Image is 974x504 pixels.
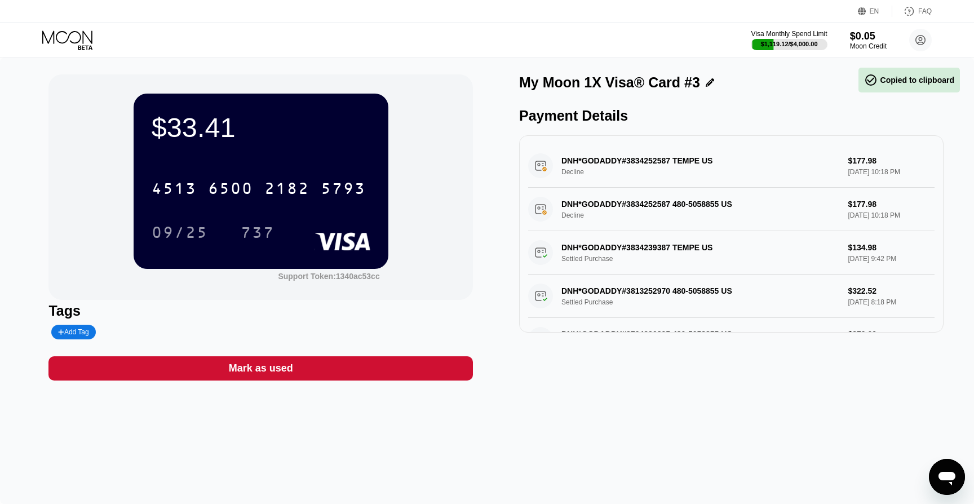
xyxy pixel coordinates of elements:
div: $0.05 [850,30,887,42]
div: Mark as used [229,362,293,375]
div: Visa Monthly Spend Limit$1,119.12/$4,000.00 [751,30,827,50]
div: 737 [232,218,283,246]
div: 5793 [321,181,366,199]
div: Tags [48,303,473,319]
div: Add Tag [51,325,95,339]
span:  [864,73,878,87]
div: My Moon 1X Visa® Card #3 [519,74,700,91]
div: EN [870,7,879,15]
div: Mark as used [48,356,473,381]
div: Add Tag [58,328,88,336]
div: 4513 [152,181,197,199]
div: 09/25 [143,218,216,246]
div: $33.41 [152,112,370,143]
div: Visa Monthly Spend Limit [751,30,827,38]
div: 2182 [264,181,309,199]
div: Support Token: 1340ac53cc [278,272,379,281]
div: 6500 [208,181,253,199]
div: 4513650021825793 [145,174,373,202]
div: 737 [241,225,275,243]
iframe: Кнопка для запуску вікна повідомлень [929,459,965,495]
div: 09/25 [152,225,208,243]
div: FAQ [918,7,932,15]
div: EN [858,6,892,17]
div: Copied to clipboard [864,73,954,87]
div: Payment Details [519,108,944,124]
div: $0.05Moon Credit [850,30,887,50]
div: FAQ [892,6,932,17]
div: Support Token:1340ac53cc [278,272,379,281]
div: Moon Credit [850,42,887,50]
div: $1,119.12 / $4,000.00 [761,41,818,47]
